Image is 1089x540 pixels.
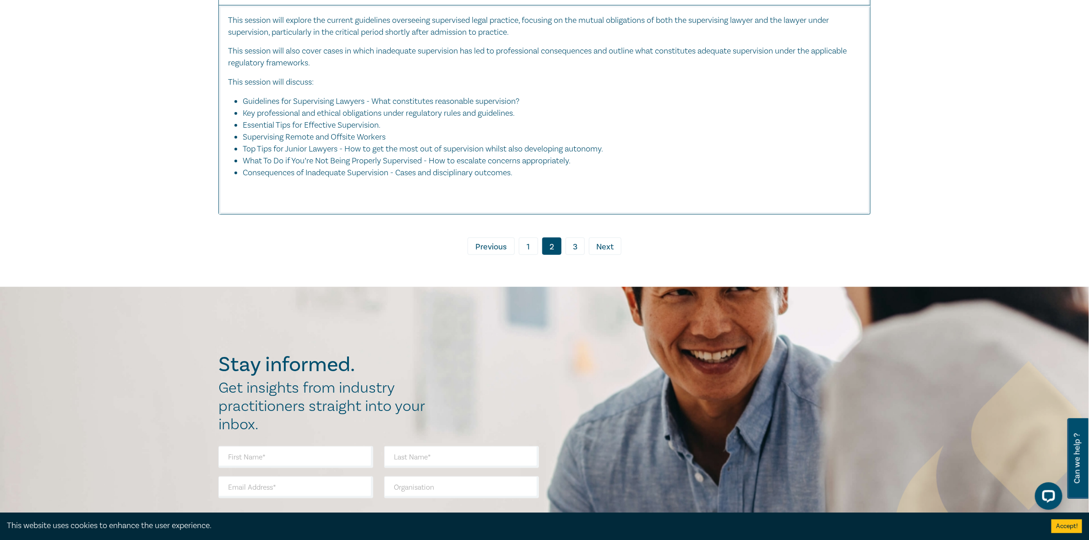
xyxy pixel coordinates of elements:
span: Next [597,241,614,253]
a: 3 [566,238,585,255]
a: 2 [542,238,561,255]
span: Previous [476,241,507,253]
li: What To Do if You’re Not Being Properly Supervised - How to escalate concerns appropriately. [243,155,852,167]
p: This session will explore the current guidelines overseeing supervised legal practice, focusing o... [228,15,861,38]
li: Consequences of Inadequate Supervision - Cases and disciplinary outcomes. [243,167,861,179]
h2: Get insights from industry practitioners straight into your inbox. [218,379,435,434]
p: This session will discuss: [228,76,861,88]
input: Last Name* [384,446,539,468]
div: This website uses cookies to enhance the user experience. [7,520,1038,532]
a: 1 [519,238,538,255]
a: Next [589,238,621,255]
button: Accept cookies [1051,519,1082,533]
input: Email Address* [218,476,373,498]
li: Essential Tips for Effective Supervision. [243,119,852,131]
a: Previous [468,238,515,255]
li: Key professional and ethical obligations under regulatory rules and guidelines. [243,108,852,119]
h2: Stay informed. [218,353,435,377]
li: Guidelines for Supervising Lawyers - What constitutes reasonable supervision? [243,96,852,108]
iframe: LiveChat chat widget [1028,479,1066,517]
input: Organisation [384,476,539,498]
p: This session will also cover cases in which inadequate supervision has led to professional conseq... [228,45,861,69]
span: Can we help ? [1073,424,1082,493]
li: Top Tips for Junior Lawyers - How to get the most out of supervision whilst also developing auton... [243,143,852,155]
input: First Name* [218,446,373,468]
li: Supervising Remote and Offsite Workers [243,131,852,143]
